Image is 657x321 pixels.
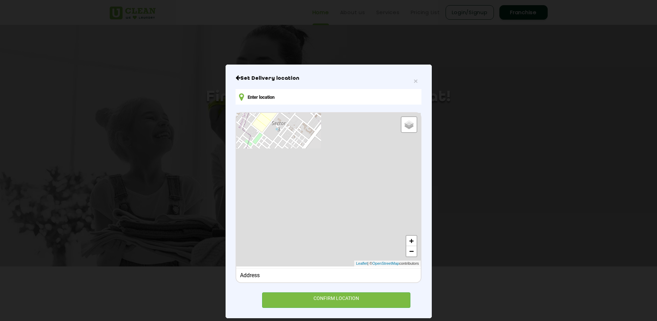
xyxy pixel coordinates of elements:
[236,89,421,105] input: Enter location
[262,292,411,308] div: CONFIRM LOCATION
[406,246,417,256] a: Zoom out
[414,77,418,85] button: Close
[356,261,367,266] a: Leaflet
[236,75,421,82] h6: Close
[414,77,418,85] span: ×
[406,236,417,246] a: Zoom in
[372,261,399,266] a: OpenStreetMap
[240,272,417,279] div: Address
[354,261,420,266] div: | © contributors
[401,117,417,132] a: Layers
